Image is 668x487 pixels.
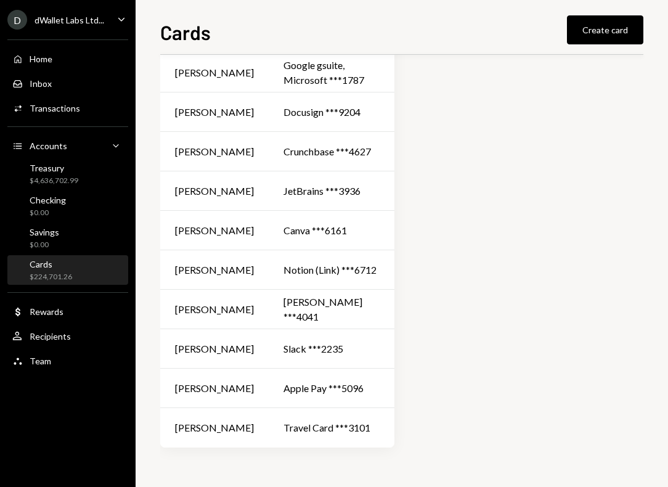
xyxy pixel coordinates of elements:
[30,272,72,282] div: $224,701.26
[175,263,254,277] div: [PERSON_NAME]
[7,223,128,253] a: Savings$0.00
[30,208,66,218] div: $0.00
[175,105,254,120] div: [PERSON_NAME]
[30,163,78,173] div: Treasury
[160,20,211,44] h1: Cards
[175,223,254,238] div: [PERSON_NAME]
[30,331,71,342] div: Recipients
[283,381,380,396] div: Apple Pay ***5096
[30,141,67,151] div: Accounts
[283,295,380,324] div: [PERSON_NAME] ***4041
[30,103,80,113] div: Transactions
[30,306,63,317] div: Rewards
[7,97,128,119] a: Transactions
[30,176,78,186] div: $4,636,702.99
[30,78,52,89] div: Inbox
[30,195,66,205] div: Checking
[35,15,104,25] div: dWallet Labs Ltd...
[567,15,643,44] button: Create card
[7,350,128,372] a: Team
[175,144,254,159] div: [PERSON_NAME]
[175,342,254,356] div: [PERSON_NAME]
[7,47,128,70] a: Home
[283,184,380,198] div: JetBrains ***3936
[283,105,380,120] div: Docusign ***9204
[175,381,254,396] div: [PERSON_NAME]
[175,65,254,80] div: [PERSON_NAME]
[30,227,59,237] div: Savings
[283,420,380,435] div: Travel Card ***3101
[7,10,27,30] div: D
[7,325,128,347] a: Recipients
[7,255,128,285] a: Cards$224,701.26
[283,58,380,88] div: Google gsuite, Microsoft ***1787
[175,420,254,435] div: [PERSON_NAME]
[175,184,254,198] div: [PERSON_NAME]
[283,263,380,277] div: Notion (Link) ***6712
[30,54,52,64] div: Home
[7,300,128,322] a: Rewards
[30,356,51,366] div: Team
[283,144,380,159] div: Crunchbase ***4627
[175,302,254,317] div: [PERSON_NAME]
[7,159,128,189] a: Treasury$4,636,702.99
[30,259,72,269] div: Cards
[7,191,128,221] a: Checking$0.00
[7,134,128,157] a: Accounts
[7,72,128,94] a: Inbox
[30,240,59,250] div: $0.00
